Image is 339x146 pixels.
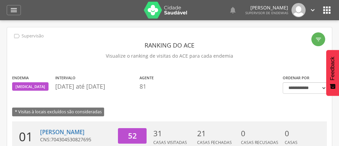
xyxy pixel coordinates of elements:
p: Visualize o ranking de visitas do ACE para cada endemia [12,51,327,61]
label: Endemia [12,75,29,81]
a:  [309,3,316,17]
span: Casas Recusadas [241,140,278,145]
p: Supervisão [22,33,44,39]
span: 704304530827695 [51,136,91,143]
label: Agente [140,75,154,81]
span: Casas Visitadas [153,140,187,145]
header: Ranking do ACE [12,39,327,51]
i:  [321,5,332,16]
i:  [13,32,21,40]
span: Supervisor de Endemias [245,10,288,15]
p: 0 [285,128,325,139]
p: 31 [153,128,194,139]
span: [MEDICAL_DATA] [16,84,45,89]
p: 21 [197,128,238,139]
i:  [10,6,18,14]
span: * Visitas à locais excluídos são consideradas [12,108,104,116]
span: Casas Fechadas [197,140,232,145]
span: Feedback [330,57,336,80]
span: 52 [128,130,137,141]
i:  [229,6,237,14]
button: Feedback - Mostrar pesquisa [326,50,339,96]
label: Ordenar por [283,75,309,81]
p: [DATE] até [DATE] [55,82,136,91]
p: CNS: [40,136,113,143]
a: [PERSON_NAME] [40,128,85,136]
p: 0 [241,128,281,139]
a:  [7,5,21,15]
p: 81 [140,82,154,91]
i:  [309,6,316,14]
p: [PERSON_NAME] [245,5,288,10]
i:  [315,36,322,43]
label: Intervalo [55,75,75,81]
a:  [229,3,237,17]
